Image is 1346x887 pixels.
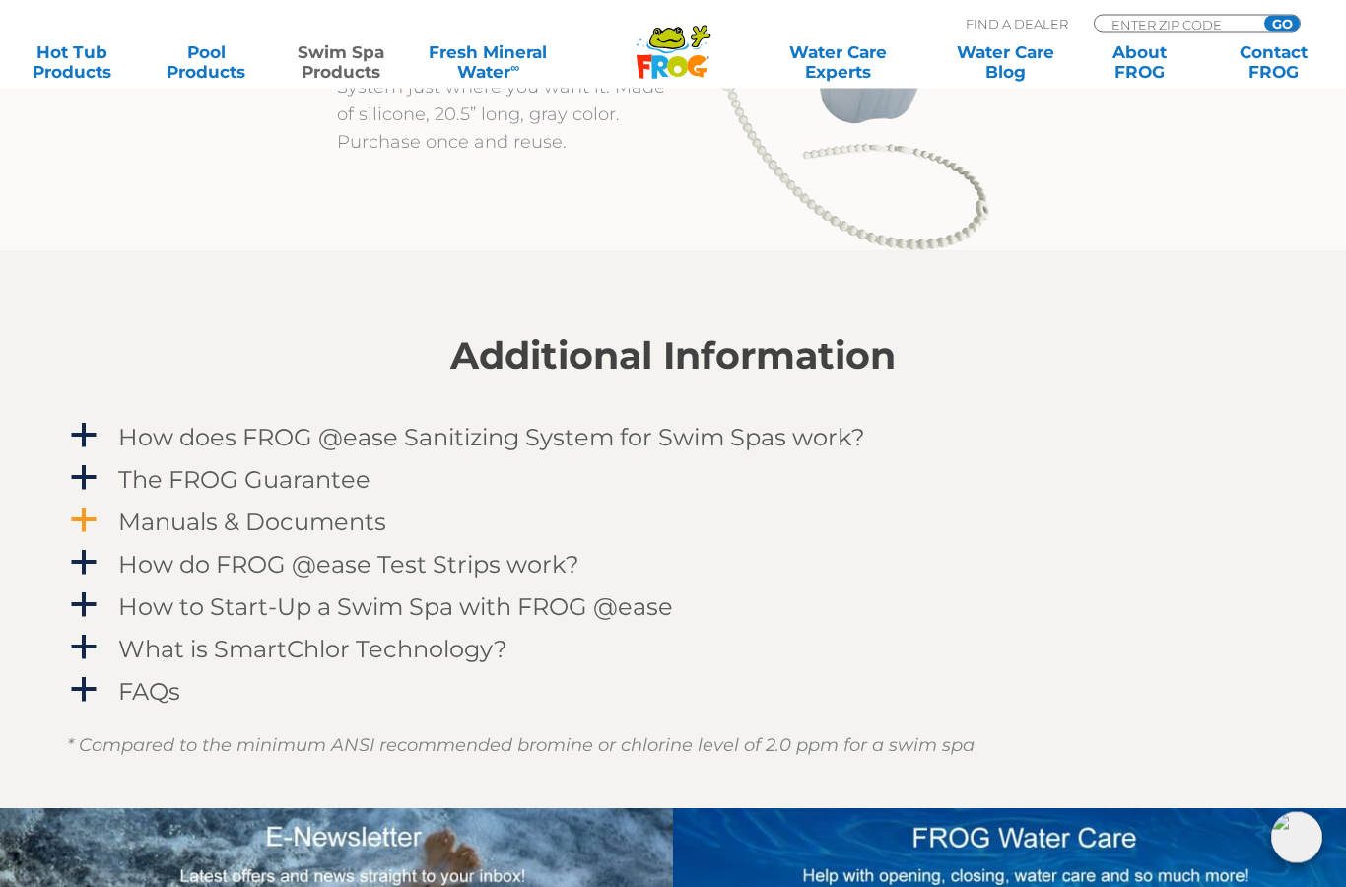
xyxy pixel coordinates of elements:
[1110,16,1243,33] input: Zip Code Form
[67,462,1279,499] a: a The FROG Guarantee
[67,589,1279,626] a: a How to Start-Up a Swim Spa with FROG @ease
[753,42,922,82] a: Water CareExperts
[118,510,386,536] h4: Manuals & Documents
[510,60,519,75] sup: ∞
[67,547,1279,583] a: a How do FROG @ease Test Strips work?
[289,42,393,82] a: Swim SpaProducts
[69,507,99,536] span: a
[966,15,1068,33] p: Find A Dealer
[1271,812,1322,863] img: openIcon
[1222,42,1326,82] a: ContactFROG
[118,425,865,451] h4: How does FROG @ease Sanitizing System for Swim Spas work?
[67,674,1279,711] a: a FAQs
[423,42,554,82] a: Fresh MineralWater∞
[69,422,99,451] span: a
[69,549,99,579] span: a
[67,505,1279,541] a: a Manuals & Documents
[69,464,99,494] span: a
[67,420,1279,456] a: a How does FROG @ease Sanitizing System for Swim Spas work?
[69,591,99,621] span: a
[69,634,99,663] span: a
[118,594,673,621] h4: How to Start-Up a Swim Spa with FROG @ease
[953,42,1057,82] a: Water CareBlog
[69,676,99,706] span: a
[118,679,180,706] h4: FAQs
[20,42,124,82] a: Hot TubProducts
[118,552,579,579] h4: How do FROG @ease Test Strips work?
[1264,16,1300,32] input: GO
[67,335,1279,378] h2: Additional Information
[118,637,507,663] h4: What is SmartChlor Technology?
[1088,42,1192,82] a: AboutFROG
[118,467,370,494] h4: The FROG Guarantee
[67,735,975,757] em: * Compared to the minimum ANSI recommended bromine or chlorine level of 2.0 ppm for a swim spa
[67,632,1279,668] a: a What is SmartChlor Technology?
[154,42,258,82] a: PoolProducts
